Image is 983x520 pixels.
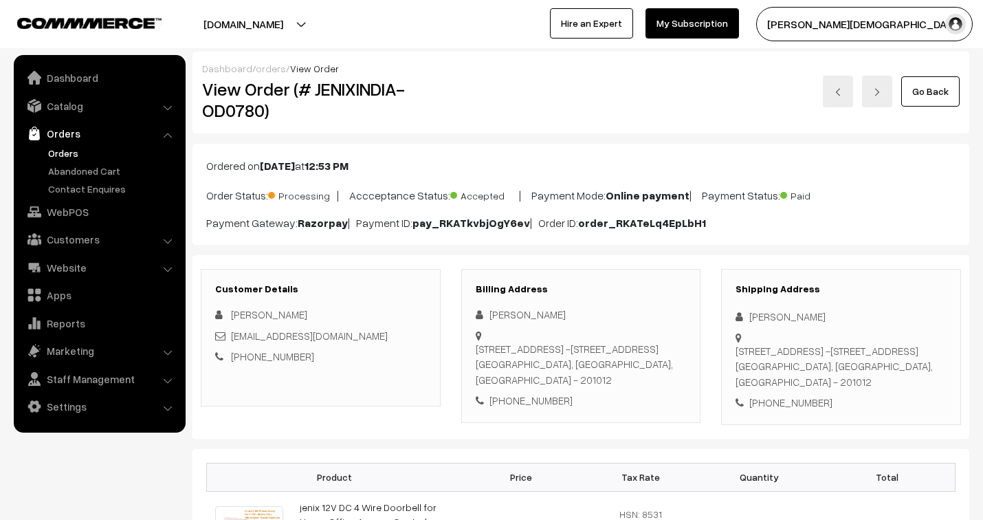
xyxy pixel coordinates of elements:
th: Tax Rate [581,463,700,491]
a: My Subscription [645,8,739,39]
p: Payment Gateway: | Payment ID: | Order ID: [206,215,956,231]
a: Website [17,255,181,280]
button: [PERSON_NAME][DEMOGRAPHIC_DATA] [756,7,973,41]
a: Contact Enquires [45,182,181,196]
b: 12:53 PM [305,159,349,173]
b: [DATE] [260,159,295,173]
div: [PERSON_NAME] [736,309,947,325]
a: Apps [17,283,181,307]
span: Processing [268,185,337,203]
span: [PERSON_NAME] [231,308,307,321]
th: Quantity [700,463,819,491]
b: pay_RKATkvbjOgY6ev [412,216,530,230]
div: [PHONE_NUMBER] [476,393,687,409]
a: Hire an Expert [550,8,633,39]
a: Orders [45,146,181,160]
a: Customers [17,227,181,252]
a: Catalog [17,94,181,118]
a: Dashboard [17,65,181,90]
th: Total [819,463,956,491]
span: Accepted [450,185,519,203]
img: right-arrow.png [873,88,881,96]
a: Orders [17,121,181,146]
th: Price [462,463,581,491]
a: Dashboard [202,63,252,74]
span: Paid [780,185,849,203]
a: Staff Management [17,367,181,391]
img: COMMMERCE [17,18,162,28]
button: [DOMAIN_NAME] [155,7,331,41]
div: / / [202,61,960,76]
b: Razorpay [298,216,348,230]
a: Marketing [17,338,181,363]
div: [STREET_ADDRESS] -[STREET_ADDRESS] [GEOGRAPHIC_DATA], [GEOGRAPHIC_DATA], [GEOGRAPHIC_DATA] - 201012 [736,343,947,390]
a: Settings [17,394,181,419]
a: COMMMERCE [17,14,137,30]
a: Reports [17,311,181,336]
h2: View Order (# JENIXINDIA-OD0780) [202,78,441,121]
a: [EMAIL_ADDRESS][DOMAIN_NAME] [231,329,388,342]
img: user [945,14,966,34]
b: Online payment [606,188,689,202]
a: Go Back [901,76,960,107]
a: [PHONE_NUMBER] [231,350,314,362]
p: Order Status: | Accceptance Status: | Payment Mode: | Payment Status: [206,185,956,204]
a: orders [256,63,286,74]
p: Ordered on at [206,158,956,174]
h3: Customer Details [215,283,426,295]
div: [STREET_ADDRESS] -[STREET_ADDRESS] [GEOGRAPHIC_DATA], [GEOGRAPHIC_DATA], [GEOGRAPHIC_DATA] - 201012 [476,341,687,388]
div: [PHONE_NUMBER] [736,395,947,411]
th: Product [207,463,462,491]
a: WebPOS [17,199,181,224]
span: View Order [290,63,339,74]
a: Abandoned Cart [45,164,181,178]
b: order_RKATeLq4EpLbH1 [578,216,706,230]
h3: Shipping Address [736,283,947,295]
img: left-arrow.png [834,88,842,96]
div: [PERSON_NAME] [476,307,687,323]
h3: Billing Address [476,283,687,295]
